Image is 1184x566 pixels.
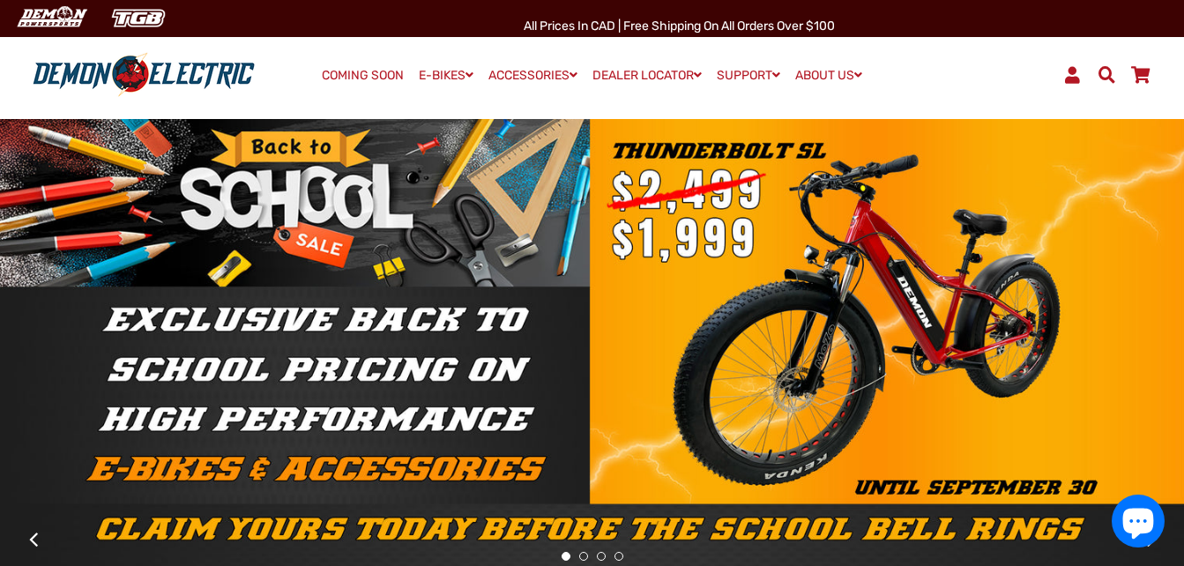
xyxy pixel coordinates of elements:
[102,4,175,33] img: TGB Canada
[482,63,584,88] a: ACCESSORIES
[562,552,570,561] button: 1 of 4
[1106,495,1170,552] inbox-online-store-chat: Shopify online store chat
[9,4,93,33] img: Demon Electric
[579,552,588,561] button: 2 of 4
[26,52,261,98] img: Demon Electric logo
[524,19,835,34] span: All Prices in CAD | Free shipping on all orders over $100
[597,552,606,561] button: 3 of 4
[711,63,786,88] a: SUPPORT
[413,63,480,88] a: E-BIKES
[789,63,868,88] a: ABOUT US
[586,63,708,88] a: DEALER LOCATOR
[614,552,623,561] button: 4 of 4
[316,63,410,88] a: COMING SOON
